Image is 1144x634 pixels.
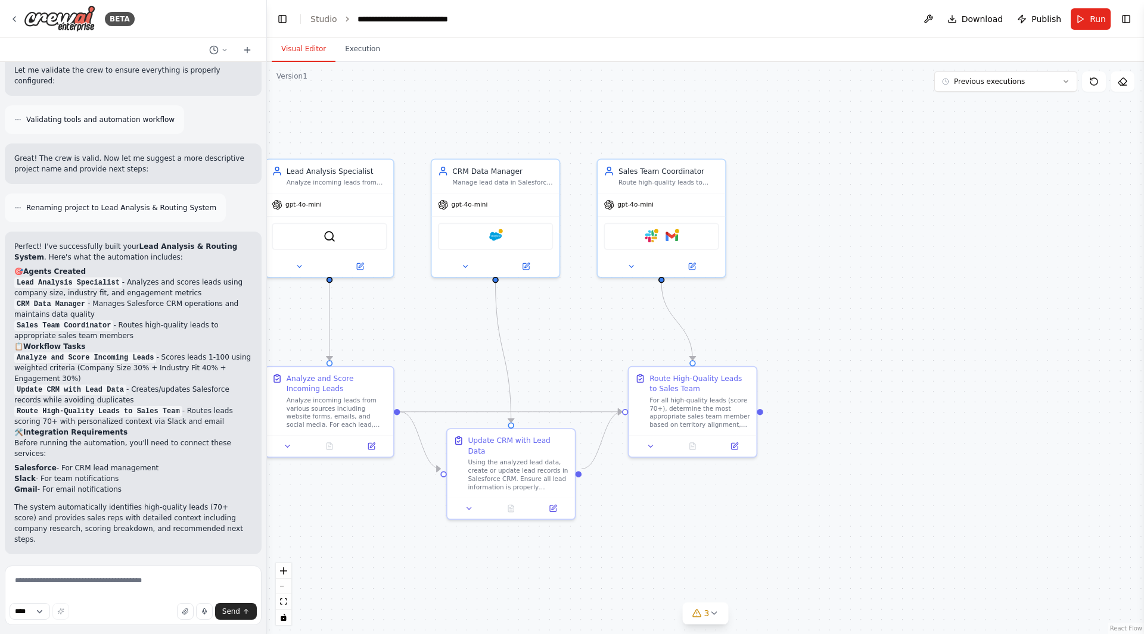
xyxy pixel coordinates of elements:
strong: Gmail [14,485,38,494]
li: - For email notifications [14,484,252,495]
li: - Creates/updates Salesforce records while avoiding duplicates [14,384,252,405]
code: CRM Data Manager [14,299,88,310]
img: Gmail [666,230,678,243]
button: 3 [683,602,729,624]
code: Analyze and Score Incoming Leads [14,352,156,363]
div: Update CRM with Lead Data [468,435,568,456]
strong: Agents Created [23,267,86,276]
div: Sales Team CoordinatorRoute high-quality leads to appropriate sales team members based on territo... [596,158,726,277]
button: Open in side panel [496,260,555,273]
div: Lead Analysis Specialist [287,166,387,176]
div: CRM Data ManagerManage lead data in Salesforce CRM system, create and update lead records, and ma... [431,158,561,277]
span: gpt-4o-mini [285,201,322,209]
span: gpt-4o-mini [452,201,488,209]
div: Route High-Quality Leads to Sales Team [649,373,750,394]
button: No output available [489,502,533,515]
li: - Analyzes and scores leads using company size, industry fit, and engagement metrics [14,277,252,298]
button: zoom out [276,579,291,594]
strong: Salesforce [14,464,57,472]
button: No output available [671,440,715,452]
div: Analyze and Score Incoming Leads [287,373,387,394]
div: Route high-quality leads to appropriate sales team members based on territory, industry expertise... [618,179,719,187]
img: Logo [24,5,95,32]
div: Analyze incoming leads from various sources (website forms, emails, social media) and score them ... [287,179,387,187]
button: zoom in [276,563,291,579]
li: - Manages Salesforce CRM operations and maintains data quality [14,298,252,320]
g: Edge from 6fab1090-d332-4ef6-bd72-d5a09e5384d8 to 10bc49ab-eff9-4599-b5ed-1c9516490e0c [324,283,334,360]
g: Edge from 10bc49ab-eff9-4599-b5ed-1c9516490e0c to 909bfabb-30af-46a6-a41f-a2475fb757e1 [400,407,622,417]
li: - For CRM lead management [14,463,252,473]
g: Edge from eacd22d4-0e04-4504-943e-70541aaf58b5 to a16e7073-c960-48ff-ab3a-9ec595f81d07 [490,283,517,422]
p: Perfect! I've successfully built your . Here's what the automation includes: [14,241,252,263]
button: Hide left sidebar [274,11,291,27]
li: - Routes leads scoring 70+ with personalized context via Slack and email [14,405,252,427]
button: Open in side panel [535,502,571,515]
h2: 📋 [14,341,252,352]
strong: Workflow Tasks [23,342,85,351]
strong: Slack [14,474,36,483]
img: SerplyWebSearchTool [324,230,336,243]
li: - Routes high-quality leads to appropriate sales team members [14,320,252,341]
button: No output available [307,440,352,452]
h2: 🎯 [14,266,252,277]
div: Lead Analysis SpecialistAnalyze incoming leads from various sources (website forms, emails, socia... [265,158,394,277]
p: Great! The crew is valid. Now let me suggest a more descriptive project name and provide next steps: [14,153,252,174]
g: Edge from 10bc49ab-eff9-4599-b5ed-1c9516490e0c to a16e7073-c960-48ff-ab3a-9ec595f81d07 [400,407,440,474]
button: Open in side panel [663,260,721,273]
span: 3 [704,607,710,619]
button: Previous executions [934,71,1077,92]
div: Using the analyzed lead data, create or update lead records in Salesforce CRM. Ensure all lead in... [468,458,568,492]
li: - Scores leads 1-100 using weighted criteria (Company Size 30% + Industry Fit 40% + Engagement 30%) [14,352,252,384]
div: Route High-Quality Leads to Sales TeamFor all high-quality leads (score 70+), determine the most ... [628,366,758,458]
strong: Integration Requirements [23,428,128,436]
div: Sales Team Coordinator [618,166,719,176]
button: Send [215,603,257,620]
div: CRM Data Manager [452,166,553,176]
div: Analyze and Score Incoming LeadsAnalyze incoming leads from various sources including website for... [265,366,394,458]
span: Renaming project to Lead Analysis & Routing System [26,203,216,213]
button: toggle interactivity [276,610,291,625]
div: Manage lead data in Salesforce CRM system, create and update lead records, and maintain data qual... [452,179,553,187]
p: Let me validate the crew to ensure everything is properly configured: [14,65,252,86]
button: Execution [335,37,390,62]
span: Validating tools and automation workflow [26,115,175,124]
div: React Flow controls [276,563,291,625]
span: Publish [1031,13,1061,25]
span: Send [222,607,240,616]
button: Switch to previous chat [204,43,233,57]
p: The system automatically identifies high-quality leads (70+ score) and provides sales reps with d... [14,502,252,545]
button: Open in side panel [353,440,389,452]
button: Open in side panel [717,440,753,452]
div: BETA [105,12,135,26]
img: Salesforce [489,230,502,243]
span: Previous executions [954,77,1025,86]
div: Version 1 [276,71,307,81]
button: Download [943,8,1008,30]
div: Update CRM with Lead DataUsing the analyzed lead data, create or update lead records in Salesforc... [446,428,576,520]
div: Analyze incoming leads from various sources including website forms, emails, and social media. Fo... [287,396,387,429]
h2: 🛠️ [14,427,252,438]
button: fit view [276,594,291,610]
a: React Flow attribution [1110,625,1142,632]
nav: breadcrumb [310,13,478,25]
span: Download [962,13,1003,25]
a: Studio [310,14,337,24]
g: Edge from a16e7073-c960-48ff-ab3a-9ec595f81d07 to 909bfabb-30af-46a6-a41f-a2475fb757e1 [582,407,622,474]
code: Update CRM with Lead Data [14,385,126,395]
button: Click to speak your automation idea [196,603,213,620]
div: For all high-quality leads (score 70+), determine the most appropriate sales team member based on... [649,396,750,429]
button: Visual Editor [272,37,335,62]
code: Route High-Quality Leads to Sales Team [14,406,182,417]
button: Improve this prompt [52,603,69,620]
button: Open in side panel [331,260,389,273]
code: Sales Team Coordinator [14,320,113,331]
button: Start a new chat [238,43,257,57]
p: Before running the automation, you'll need to connect these services: [14,438,252,459]
span: Run [1090,13,1106,25]
button: Publish [1012,8,1066,30]
button: Show right sidebar [1118,11,1134,27]
li: - For team notifications [14,473,252,484]
g: Edge from 0f868365-c9c6-4a75-b0d5-87decbc92cc2 to 909bfabb-30af-46a6-a41f-a2475fb757e1 [656,283,698,360]
img: Slack [645,230,657,243]
span: gpt-4o-mini [617,201,654,209]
